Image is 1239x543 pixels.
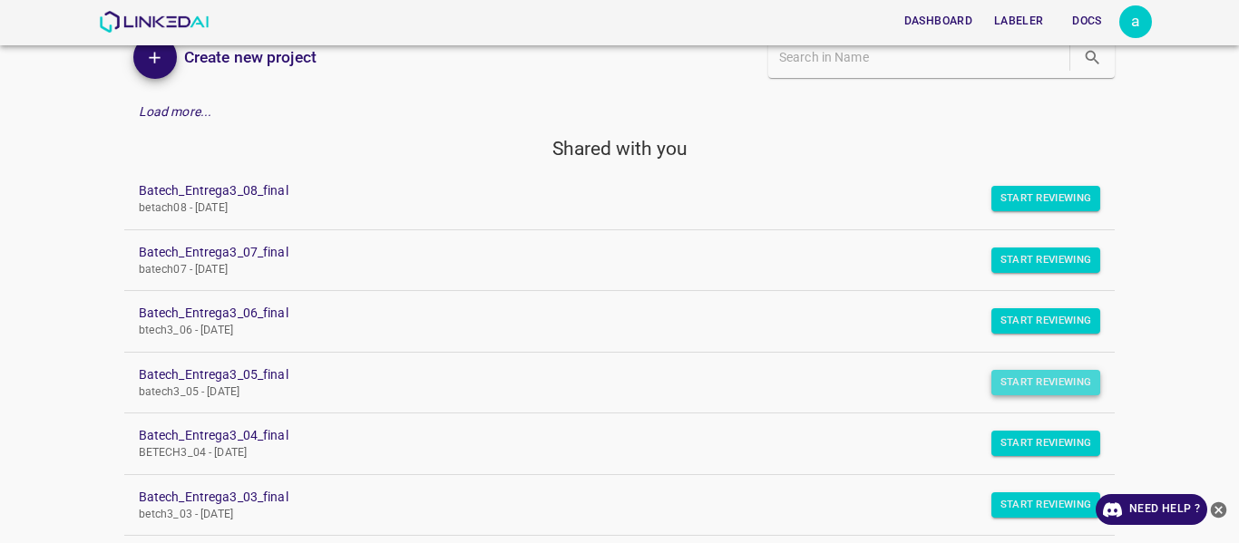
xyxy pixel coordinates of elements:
[124,95,1116,129] div: Load more...
[1096,494,1207,525] a: Need Help ?
[1074,39,1111,76] button: search
[991,431,1101,456] button: Start Reviewing
[139,243,1072,262] a: Batech_Entrega3_07_final
[133,35,177,79] button: Add
[177,44,317,70] a: Create new project
[991,186,1101,211] button: Start Reviewing
[139,445,1072,461] p: BETECH3_04 - [DATE]
[139,488,1072,507] a: Batech_Entrega3_03_final
[139,426,1072,445] a: Batech_Entrega3_04_final
[893,3,983,40] a: Dashboard
[991,308,1101,334] button: Start Reviewing
[99,11,209,33] img: LinkedAI
[897,6,980,36] button: Dashboard
[1058,6,1116,36] button: Docs
[139,507,1072,523] p: betch3_03 - [DATE]
[991,370,1101,395] button: Start Reviewing
[983,3,1054,40] a: Labeler
[139,181,1072,200] a: Batech_Entrega3_08_final
[124,136,1116,161] h5: Shared with you
[1054,3,1119,40] a: Docs
[139,104,212,119] em: Load more...
[991,492,1101,518] button: Start Reviewing
[1119,5,1152,38] div: a
[139,384,1072,401] p: batech3_05 - [DATE]
[991,247,1101,273] button: Start Reviewing
[1207,494,1230,525] button: close-help
[184,44,317,70] h6: Create new project
[139,262,1072,278] p: batech07 - [DATE]
[1119,5,1152,38] button: Open settings
[779,44,1066,71] input: Search in Name
[987,6,1050,36] button: Labeler
[139,304,1072,323] a: Batech_Entrega3_06_final
[139,365,1072,384] a: Batech_Entrega3_05_final
[139,323,1072,339] p: btech3_06 - [DATE]
[139,200,1072,217] p: betach08 - [DATE]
